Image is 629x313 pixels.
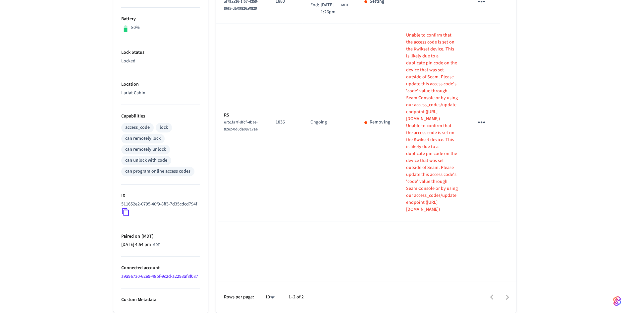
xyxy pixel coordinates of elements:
[121,193,200,199] p: ID
[125,124,150,131] div: access_code
[121,16,200,23] p: Battery
[121,49,200,56] p: Lock Status
[125,146,166,153] div: can remotely unlock
[224,112,260,119] p: RS
[276,119,294,126] p: 1836
[121,296,200,303] p: Custom Metadata
[224,119,258,132] span: e751fa7f-dfcf-4bae-82e2-0d0da08717ae
[125,157,167,164] div: can unlock with code
[341,2,348,8] span: MDT
[288,294,304,301] p: 1–2 of 2
[613,296,621,306] img: SeamLogoGradient.69752ec5.svg
[321,2,340,16] span: [DATE] 1:26pm
[302,24,357,221] td: Ongoing
[125,168,190,175] div: can program online access codes
[140,233,154,240] span: ( MDT )
[121,90,200,97] p: Lariat Cabin
[160,124,168,131] div: lock
[262,292,278,302] div: 10
[310,2,321,16] div: End:
[121,265,200,272] p: Connected account
[121,241,160,248] div: America/Denver
[121,241,151,248] span: [DATE] 4:54 pm
[321,2,348,16] div: America/Denver
[121,81,200,88] p: Location
[152,242,160,248] span: MDT
[121,201,197,208] p: 511652e2-0795-40f9-8ff3-7d35cdcd794f
[121,233,200,240] p: Paired on
[121,58,200,65] p: Locked
[131,24,140,31] p: 80%
[406,32,458,122] p: Unable to confirm that the access code is set on the Kwikset device. This is likely due to a dupl...
[121,273,198,280] a: a9a9a730-62e9-48bf-9c2d-a2293af8f087
[224,294,254,301] p: Rows per page:
[125,135,161,142] div: can remotely lock
[121,113,200,120] p: Capabilities
[406,122,458,213] p: Unable to confirm that the access code is set on the Kwikset device. This is likely due to a dupl...
[370,119,390,126] p: Removing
